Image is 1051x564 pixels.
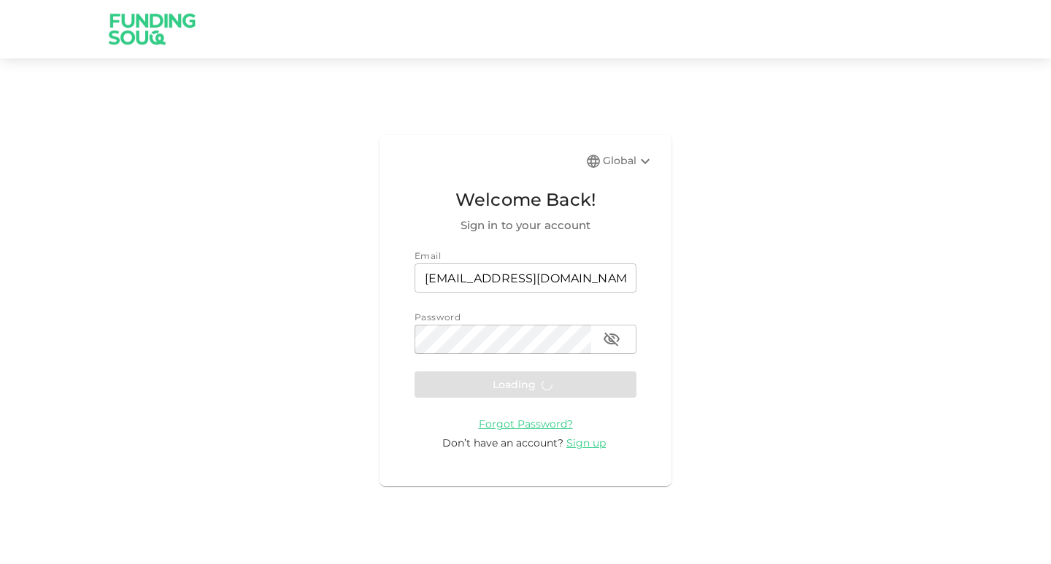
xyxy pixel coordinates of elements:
[415,250,441,261] span: Email
[415,263,636,293] input: email
[415,217,636,234] span: Sign in to your account
[566,436,606,449] span: Sign up
[479,417,573,430] a: Forgot Password?
[603,152,654,170] div: Global
[415,325,591,354] input: password
[442,436,563,449] span: Don’t have an account?
[415,312,461,322] span: Password
[415,186,636,214] span: Welcome Back!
